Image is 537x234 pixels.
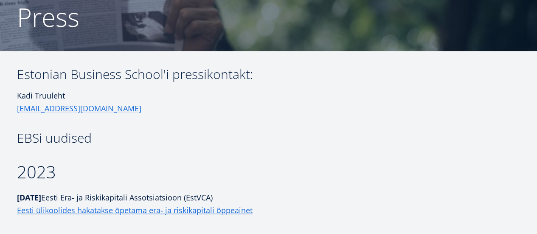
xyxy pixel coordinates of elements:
[17,161,333,183] h2: 2023
[17,68,333,81] h3: Estonian Business School'i pressikontakt:
[17,89,333,115] h1: Kadi Truuleht
[17,132,333,144] h3: EBSi uudised
[17,204,253,217] a: Eesti ülikoolides hakatakse õpetama era- ja riskikapitali õppeainet
[17,192,41,203] strong: [DATE]
[17,191,333,217] p: Eesti Era- ja Riskikapitali Assotsiatsioon (EstVCA)
[17,102,141,115] a: [EMAIL_ADDRESS][DOMAIN_NAME]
